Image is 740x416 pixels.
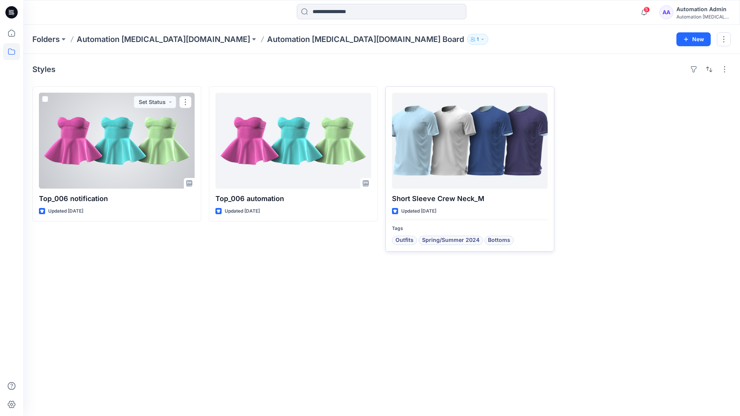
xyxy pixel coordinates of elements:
a: Automation [MEDICAL_DATA][DOMAIN_NAME] [77,34,250,45]
p: Updated [DATE] [225,207,260,215]
p: 1 [477,35,479,44]
h4: Styles [32,65,55,74]
p: Updated [DATE] [401,207,436,215]
a: Folders [32,34,60,45]
p: Tags [392,225,548,233]
button: New [676,32,711,46]
div: Automation [MEDICAL_DATA]... [676,14,730,20]
p: Top_006 notification [39,193,195,204]
a: Top_006 automation [215,93,371,189]
span: Outfits [395,236,414,245]
a: Top_006 notification [39,93,195,189]
div: Automation Admin [676,5,730,14]
span: Spring/Summer 2024 [422,236,479,245]
p: Top_006 automation [215,193,371,204]
p: Updated [DATE] [48,207,83,215]
span: Bottoms [488,236,510,245]
p: Automation [MEDICAL_DATA][DOMAIN_NAME] Board [267,34,464,45]
div: AA [659,5,673,19]
p: Short Sleeve Crew Neck_M [392,193,548,204]
span: 5 [644,7,650,13]
a: Short Sleeve Crew Neck_M [392,93,548,189]
button: 1 [467,34,488,45]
